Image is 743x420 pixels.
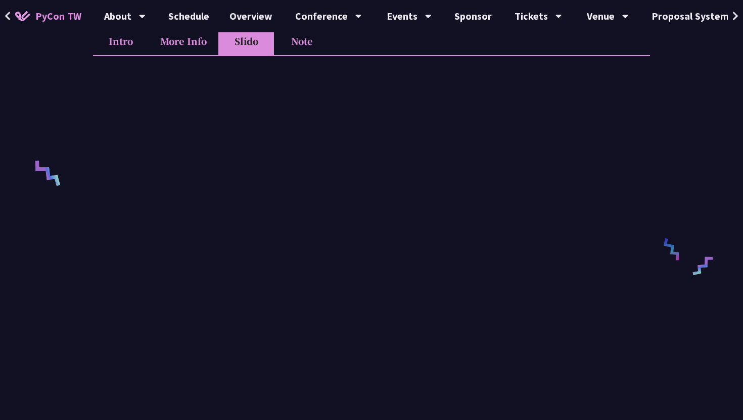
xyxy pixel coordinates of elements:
a: PyCon TW [5,4,91,29]
li: Note [274,27,330,55]
li: More Info [149,27,218,55]
img: Home icon of PyCon TW 2025 [15,11,30,21]
span: PyCon TW [35,9,81,24]
li: Intro [93,27,149,55]
li: Slido [218,27,274,55]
